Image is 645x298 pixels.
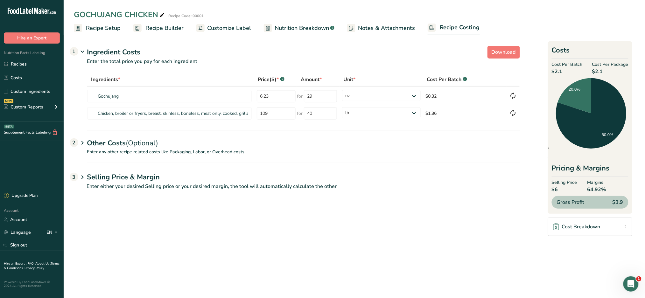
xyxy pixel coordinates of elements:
[557,198,585,206] span: Gross Profit
[587,186,606,193] span: 64.92%
[35,261,51,266] a: About Us .
[358,24,415,32] span: Notes & Attachments
[4,227,31,238] a: Language
[70,138,78,147] div: 2
[552,61,583,68] span: Cost Per Batch
[133,21,184,35] a: Recipe Builder
[74,21,121,35] a: Recipe Setup
[548,218,632,236] a: Cost Breakdown
[552,179,577,186] span: Selling Price
[552,186,577,193] span: $6
[297,93,303,100] span: for
[553,223,600,231] div: Cost Breakdown
[297,110,303,117] span: for
[4,261,26,266] a: Hire an Expert .
[301,76,322,83] span: Amount
[87,172,520,183] h1: Selling Price & Margin
[440,23,480,32] span: Recipe Costing
[126,138,158,148] span: (Optional)
[592,68,628,75] span: $2.1
[258,76,284,83] div: Price($)
[4,99,13,103] div: NEW
[28,261,35,266] a: FAQ .
[145,24,184,32] span: Recipe Builder
[587,179,606,186] span: Margins
[492,48,516,56] span: Download
[74,149,520,163] p: Enter any other recipe related costs like Packaging, Labor, or Overhead costs
[70,47,78,56] div: 1
[25,266,44,270] a: Privacy Policy
[275,24,329,32] span: Nutrition Breakdown
[264,21,334,35] a: Nutrition Breakdown
[46,229,60,236] div: EN
[4,261,60,270] a: Terms & Conditions .
[552,68,583,75] span: $2.1
[552,45,628,59] h2: Costs
[427,76,462,83] span: Cost Per Batch
[347,21,415,35] a: Notes & Attachments
[74,183,520,198] p: Enter either your desired Selling price or your desired margin, the tool will automatically calcu...
[74,58,520,73] p: Enter the total price you pay for each ingredient
[87,47,520,58] div: Ingredient Costs
[4,104,43,110] div: Custom Reports
[423,104,507,122] td: $1.36
[428,20,480,36] a: Recipe Costing
[91,76,120,83] span: Ingredients
[70,173,78,181] div: 3
[4,125,14,128] div: BETA
[636,276,641,281] span: 1
[552,163,628,177] div: Pricing & Margins
[86,24,121,32] span: Recipe Setup
[530,147,550,150] span: Ingredients
[168,13,204,19] div: Recipe Code: 00001
[487,46,520,59] button: Download
[4,193,38,199] div: Upgrade Plan
[613,198,623,206] span: $3.9
[196,21,251,35] a: Customize Label
[592,61,628,68] span: Cost Per Package
[623,276,639,292] iframe: Intercom live chat
[4,280,60,288] div: Powered By FoodLabelMaker © 2025 All Rights Reserved
[87,130,520,149] div: Other Costs
[4,32,60,44] button: Hire an Expert
[74,9,166,20] div: GOCHUJANG CHICKEN
[423,87,507,104] td: $0.32
[207,24,251,32] span: Customize Label
[343,76,355,83] span: Unit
